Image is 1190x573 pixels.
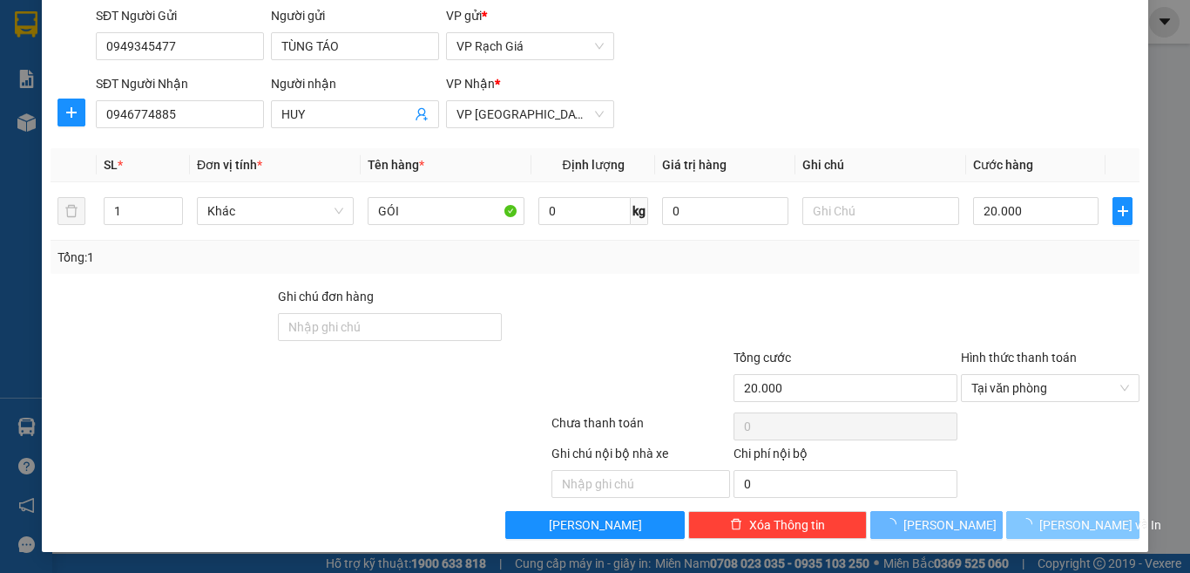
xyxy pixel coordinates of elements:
span: Tổng cước [734,351,791,365]
button: [PERSON_NAME] [505,511,684,539]
span: kg [631,197,648,225]
span: [PERSON_NAME] và In [1039,515,1161,535]
input: VD: Bàn, Ghế [368,197,524,225]
button: deleteXóa Thông tin [688,511,867,539]
input: 0 [662,197,788,225]
span: Tên hàng [368,158,424,172]
strong: NHÀ XE [PERSON_NAME] [28,8,269,32]
span: Điện thoại: [7,112,129,169]
span: Giá trị hàng [662,158,727,172]
div: Chi phí nội bộ [734,444,957,470]
strong: [STREET_ADDRESS] Châu [133,99,278,138]
div: SĐT Người Gửi [96,6,264,25]
button: plus [57,99,85,126]
span: Xóa Thông tin [749,515,825,535]
span: VP Rạch Giá [7,49,98,68]
span: [PERSON_NAME] [903,515,997,535]
span: VP Rạch Giá [456,33,604,59]
span: delete [730,518,742,532]
label: Ghi chú đơn hàng [278,290,374,304]
div: Người gửi [271,6,439,25]
span: loading [884,518,903,530]
span: user-add [415,107,429,121]
div: SĐT Người Nhận [96,74,264,93]
input: Ghi chú đơn hàng [278,313,502,341]
input: Nhập ghi chú [551,470,730,498]
span: [PERSON_NAME] [549,515,642,535]
strong: 260A, [PERSON_NAME] [7,71,131,109]
button: delete [57,197,85,225]
span: plus [1113,204,1132,218]
span: Khác [207,198,343,224]
span: VP [GEOGRAPHIC_DATA] [133,39,289,78]
span: Địa chỉ: [7,71,131,109]
div: Ghi chú nội bộ nhà xe [551,444,730,470]
span: Đơn vị tính [197,158,262,172]
button: [PERSON_NAME] [870,511,1004,539]
span: SL [104,158,118,172]
label: Hình thức thanh toán [961,351,1077,365]
div: Tổng: 1 [57,248,461,267]
span: Cước hàng [973,158,1033,172]
button: plus [1112,197,1133,225]
span: Địa chỉ: [133,80,278,138]
span: Định lượng [562,158,624,172]
input: Ghi Chú [802,197,959,225]
span: Tại văn phòng [971,375,1129,401]
span: VP Nhận [446,77,495,91]
span: plus [58,106,85,119]
div: Chưa thanh toán [550,413,732,444]
th: Ghi chú [795,148,966,182]
span: loading [1020,518,1039,530]
span: VP Hà Tiên [456,101,604,127]
button: [PERSON_NAME] và In [1006,511,1139,539]
div: Người nhận [271,74,439,93]
div: VP gửi [446,6,614,25]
